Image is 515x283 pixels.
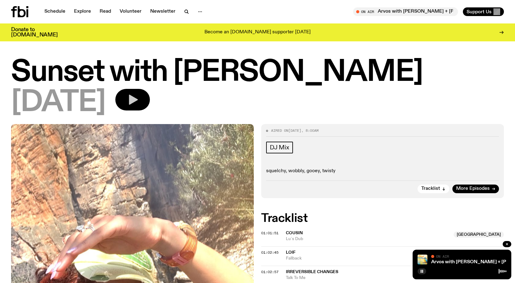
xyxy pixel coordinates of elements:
button: Tracklist [418,185,449,193]
span: On Air [436,254,449,258]
a: Explore [70,7,95,16]
span: [DATE] [288,128,301,133]
button: Support Us [463,7,504,16]
a: Schedule [41,7,69,16]
span: 01:02:57 [261,269,278,274]
span: [DATE] [11,89,105,117]
p: squelchy, wobbly, gooey, twisty [266,168,499,174]
button: 01:01:51 [261,231,278,235]
a: Read [96,7,115,16]
span: Aired on [271,128,288,133]
span: [GEOGRAPHIC_DATA] [454,231,504,238]
span: Irreversible Changes [286,270,338,274]
span: More Episodes [456,186,490,191]
span: Tracklist [421,186,440,191]
p: Become an [DOMAIN_NAME] supporter [DATE] [204,30,311,35]
span: 01:02:45 [261,250,278,255]
h1: Sunset with [PERSON_NAME] [11,59,504,86]
span: , 8:00am [301,128,319,133]
span: LOIF [286,250,295,255]
h3: Donate to [DOMAIN_NAME] [11,27,58,38]
span: Talk To Me [286,275,504,281]
span: Lu´s Dub [286,236,450,242]
span: DJ Mix [270,144,289,151]
a: Newsletter [146,7,179,16]
h2: Tracklist [261,213,504,224]
button: 01:02:45 [261,251,278,254]
button: 01:02:57 [261,270,278,274]
a: More Episodes [452,185,499,193]
button: On AirArvos with [PERSON_NAME] + [PERSON_NAME] [353,7,458,16]
a: Volunteer [116,7,145,16]
span: 01:01:51 [261,231,278,235]
span: Cousin [286,231,303,235]
span: Support Us [467,9,492,15]
span: Fallback [286,256,450,261]
a: DJ Mix [266,142,293,153]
